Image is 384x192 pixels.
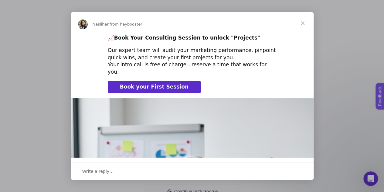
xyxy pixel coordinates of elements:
span: from heybooster [110,22,142,26]
span: Feedback [4,2,23,7]
div: Our expert team will audit your marketing performance, pinpoint quick wins, and create your first... [108,47,277,76]
div: 📈 [108,34,277,42]
span: Book your First Session [120,84,189,90]
a: Book your First Session [108,81,201,93]
div: Open conversation and reply [71,162,314,180]
span: Neslihan [93,22,110,26]
span: Close [292,12,314,34]
img: Profile image for Neslihan [78,19,88,29]
b: Book Your Consulting Session to unlock "Projects" [114,35,260,41]
span: Write a reply… [82,167,114,175]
